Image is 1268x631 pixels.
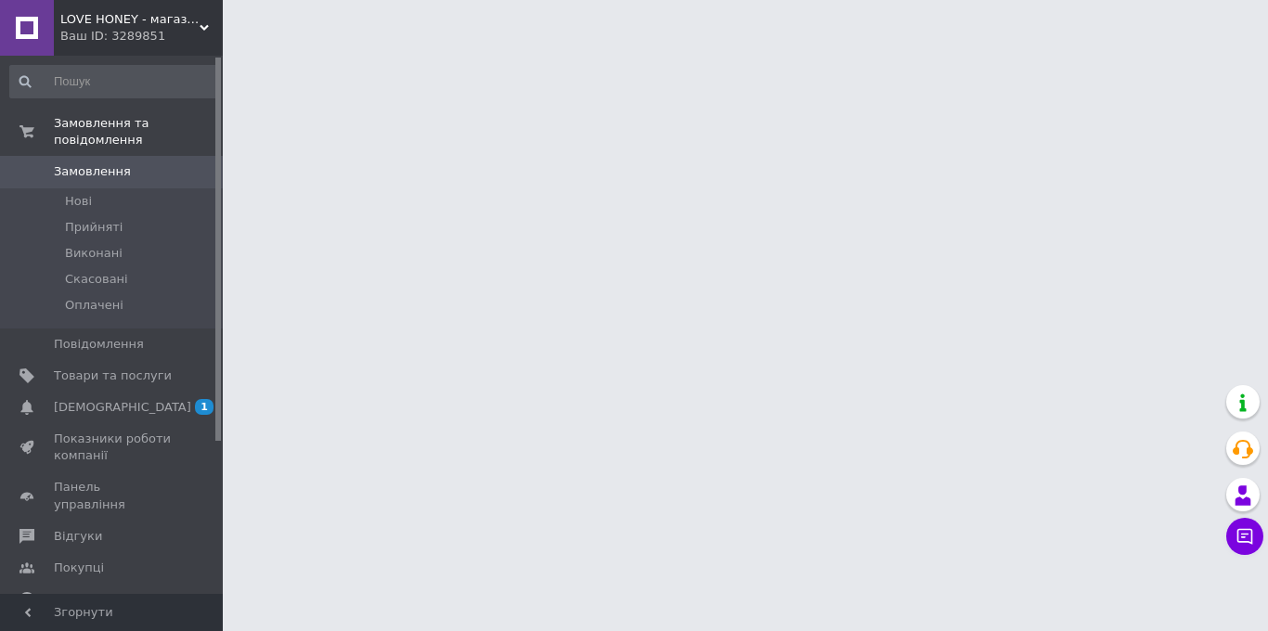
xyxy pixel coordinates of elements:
[9,65,219,98] input: Пошук
[65,219,123,236] span: Прийняті
[65,297,123,314] span: Оплачені
[54,528,102,545] span: Відгуки
[54,479,172,512] span: Панель управління
[65,245,123,262] span: Виконані
[54,115,223,148] span: Замовлення та повідомлення
[54,591,154,608] span: Каталог ProSale
[54,431,172,464] span: Показники роботи компанії
[65,193,92,210] span: Нові
[60,11,200,28] span: LOVE HONEY - магазин натуральної медової продукції
[54,336,144,353] span: Повідомлення
[54,560,104,576] span: Покупці
[195,399,213,415] span: 1
[65,271,128,288] span: Скасовані
[54,399,191,416] span: [DEMOGRAPHIC_DATA]
[1226,518,1263,555] button: Чат з покупцем
[54,163,131,180] span: Замовлення
[60,28,223,45] div: Ваш ID: 3289851
[54,367,172,384] span: Товари та послуги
